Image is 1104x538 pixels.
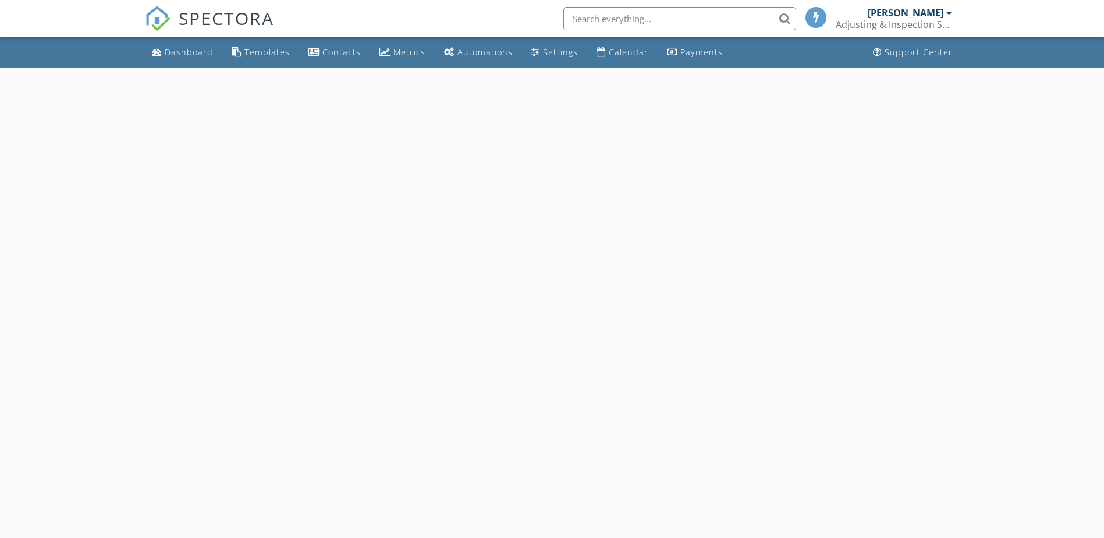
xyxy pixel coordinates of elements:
[393,47,425,58] div: Metrics
[885,47,953,58] div: Support Center
[680,47,723,58] div: Payments
[147,42,218,63] a: Dashboard
[375,42,430,63] a: Metrics
[543,47,578,58] div: Settings
[527,42,583,63] a: Settings
[439,42,517,63] a: Automations (Basic)
[227,42,294,63] a: Templates
[145,16,274,40] a: SPECTORA
[457,47,513,58] div: Automations
[322,47,361,58] div: Contacts
[304,42,365,63] a: Contacts
[609,47,648,58] div: Calendar
[592,42,653,63] a: Calendar
[868,7,943,19] div: [PERSON_NAME]
[836,19,952,30] div: Adjusting & Inspection Services Inc.
[563,7,796,30] input: Search everything...
[165,47,213,58] div: Dashboard
[868,42,957,63] a: Support Center
[662,42,727,63] a: Payments
[244,47,290,58] div: Templates
[145,6,171,31] img: The Best Home Inspection Software - Spectora
[179,6,274,30] span: SPECTORA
